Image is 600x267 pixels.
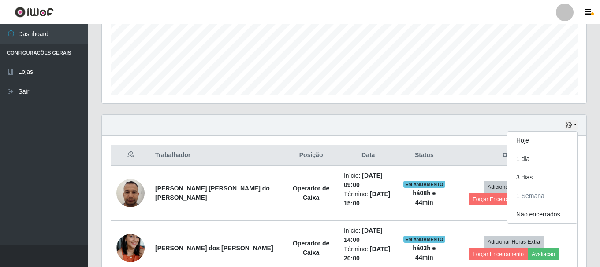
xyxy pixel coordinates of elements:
strong: Operador de Caixa [293,240,329,256]
button: 3 dias [507,168,577,187]
button: Avaliação [528,248,559,260]
th: Posição [283,145,339,166]
img: CoreUI Logo [15,7,54,18]
th: Status [398,145,451,166]
time: [DATE] 14:00 [344,227,383,243]
th: Opções [451,145,577,166]
button: Forçar Encerramento [469,193,528,205]
li: Término: [344,245,392,263]
button: 1 Semana [507,187,577,205]
li: Início: [344,171,392,190]
time: [DATE] 09:00 [344,172,383,188]
button: Forçar Encerramento [469,248,528,260]
strong: [PERSON_NAME] [PERSON_NAME] do [PERSON_NAME] [155,185,270,201]
strong: há 03 h e 44 min [413,245,436,261]
strong: Operador de Caixa [293,185,329,201]
th: Trabalhador [150,145,283,166]
span: EM ANDAMENTO [403,236,445,243]
strong: há 08 h e 44 min [413,190,436,206]
button: Hoje [507,132,577,150]
strong: [PERSON_NAME] dos [PERSON_NAME] [155,245,273,252]
button: Adicionar Horas Extra [484,181,544,193]
li: Término: [344,190,392,208]
button: Não encerrados [507,205,577,223]
th: Data [339,145,398,166]
button: 1 dia [507,150,577,168]
img: 1701473418754.jpeg [116,174,145,212]
li: Início: [344,226,392,245]
button: Adicionar Horas Extra [484,236,544,248]
span: EM ANDAMENTO [403,181,445,188]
